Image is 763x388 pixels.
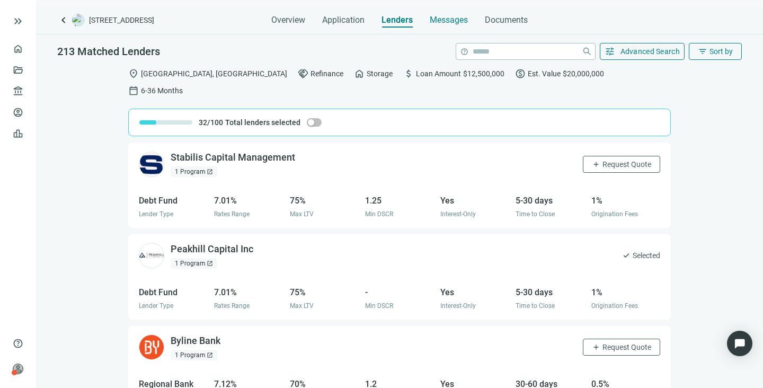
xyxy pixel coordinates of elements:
a: keyboard_arrow_left [57,14,70,27]
button: addRequest Quote [583,156,660,173]
span: location_on [128,68,139,79]
img: deal-logo [72,14,85,27]
span: Documents [485,15,528,25]
div: 5-30 days [516,286,584,299]
span: $12,500,000 [463,68,504,80]
span: Request Quote [602,343,651,351]
span: Interest-Only [440,210,476,218]
div: 5-30 days [516,194,584,207]
span: [GEOGRAPHIC_DATA], [GEOGRAPHIC_DATA] [141,68,287,80]
span: handshake [298,68,308,79]
button: addRequest Quote [583,339,660,356]
span: open_in_new [207,169,213,175]
span: Overview [271,15,305,25]
span: tune [605,46,615,57]
span: $20,000,000 [563,68,604,80]
div: 7.01% [214,194,283,207]
img: d6c594b8-c732-4604-b63f-9e6dd2eca6fa [139,243,164,268]
span: Total lenders selected [225,117,300,128]
div: Open Intercom Messenger [727,331,752,356]
span: add [592,343,600,351]
span: 6-36 Months [141,85,183,96]
span: person [13,364,23,374]
span: 213 Matched Lenders [57,45,160,58]
span: paid [515,68,526,79]
span: Refinance [310,68,343,80]
div: Loan Amount [403,68,504,79]
div: 1.25 [365,194,434,207]
span: attach_money [403,68,414,79]
span: Origination Fees [591,210,638,218]
span: check [622,251,631,260]
img: cdd41f87-75b0-4347-a0a4-15f16bf32828.png [139,152,164,177]
span: Time to Close [516,210,555,218]
button: keyboard_double_arrow_right [12,15,24,28]
span: Sort by [709,47,733,56]
span: add [592,160,600,169]
span: help [13,338,23,349]
div: Stabilis Capital Management [171,151,295,164]
span: Advanced Search [620,47,680,56]
span: 32/100 [199,117,223,128]
div: Est. Value [515,68,604,79]
div: Byline Bank [171,334,220,348]
button: filter_listSort by [689,43,742,60]
div: Peakhill Capital Inc [171,243,253,256]
div: Yes [440,286,509,299]
div: Yes [440,194,509,207]
span: Max LTV [290,302,314,310]
span: Rates Range [214,210,250,218]
span: Storage [367,68,393,80]
span: Selected [633,250,660,261]
span: Origination Fees [591,302,638,310]
div: Debt Fund [139,194,208,207]
div: 75% [290,194,359,207]
span: help [460,48,468,56]
div: Debt Fund [139,286,208,299]
span: open_in_new [207,352,213,358]
span: calendar_today [128,85,139,96]
span: [STREET_ADDRESS] [89,15,154,25]
span: Interest-Only [440,302,476,310]
div: 1% [591,286,660,299]
span: open_in_new [207,260,213,267]
span: Min DSCR [365,302,393,310]
span: Request Quote [602,160,651,169]
span: Messages [430,15,468,25]
div: 7.01% [214,286,283,299]
div: 1% [591,194,660,207]
div: 75% [290,286,359,299]
div: 1 Program [171,350,217,360]
div: 1 Program [171,258,217,269]
span: Time to Close [516,302,555,310]
div: 1 Program [171,166,217,177]
span: Rates Range [214,302,250,310]
span: filter_list [698,47,707,56]
span: home [354,68,365,79]
span: account_balance [13,86,20,96]
span: Max LTV [290,210,314,218]
span: Lender Type [139,210,173,218]
span: Lender Type [139,302,173,310]
span: Lenders [381,15,413,25]
button: tuneAdvanced Search [600,43,685,60]
div: - [365,286,434,299]
img: 4cf2550b-7756-46e2-8d44-f8b267530c12.png [139,334,164,360]
span: Application [322,15,365,25]
span: Min DSCR [365,210,393,218]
